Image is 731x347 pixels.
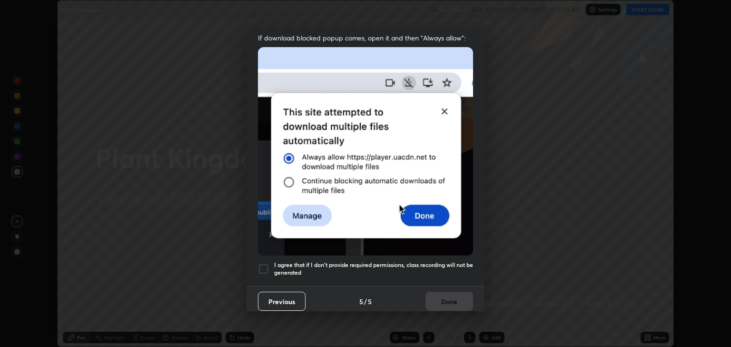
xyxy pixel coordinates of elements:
button: Previous [258,292,306,311]
h4: / [364,297,367,307]
img: downloads-permission-blocked.gif [258,47,473,255]
h5: I agree that if I don't provide required permissions, class recording will not be generated [274,261,473,276]
h4: 5 [359,297,363,307]
h4: 5 [368,297,372,307]
span: If download blocked popup comes, open it and then "Always allow": [258,33,473,42]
